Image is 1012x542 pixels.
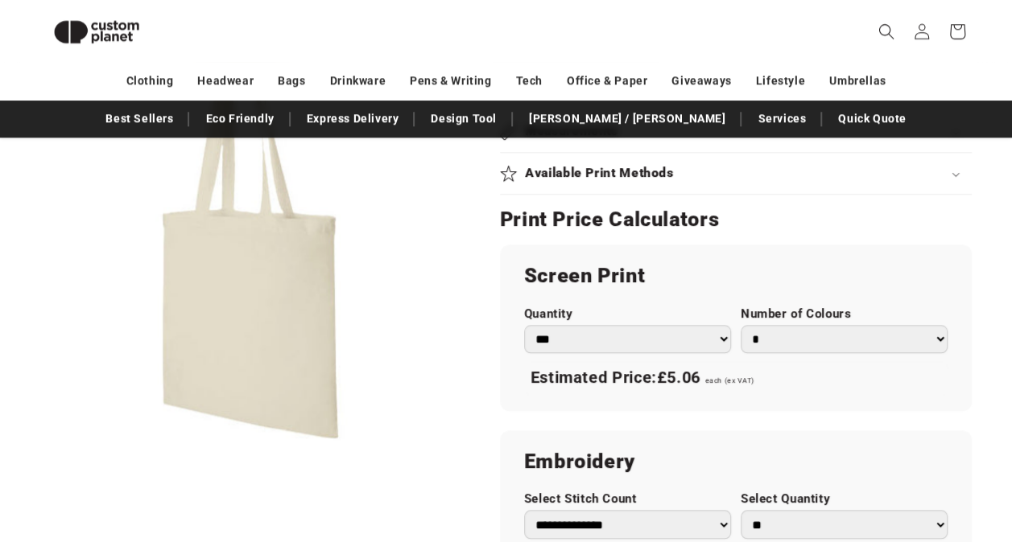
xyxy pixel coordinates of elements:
[524,449,948,474] h2: Embroidery
[197,105,282,133] a: Eco Friendly
[705,376,754,384] span: each (ex VAT)
[830,105,915,133] a: Quick Quote
[524,491,731,507] label: Select Stitch Count
[756,67,805,95] a: Lifestyle
[299,105,407,133] a: Express Delivery
[278,67,305,95] a: Bags
[743,368,1012,542] iframe: Chat Widget
[410,67,491,95] a: Pens & Writing
[829,67,886,95] a: Umbrellas
[500,153,972,194] summary: Available Print Methods
[869,14,904,49] summary: Search
[671,67,731,95] a: Giveaways
[97,105,181,133] a: Best Sellers
[567,67,647,95] a: Office & Paper
[524,263,948,289] h2: Screen Print
[741,491,948,507] label: Select Quantity
[126,67,174,95] a: Clothing
[524,361,948,395] div: Estimated Price:
[657,367,700,387] span: £5.06
[40,6,153,57] img: Custom Planet
[521,105,733,133] a: [PERSON_NAME] / [PERSON_NAME]
[525,165,674,182] h2: Available Print Methods
[40,24,460,443] media-gallery: Gallery Viewer
[330,67,386,95] a: Drinkware
[500,207,972,232] h2: Print Price Calculators
[741,306,948,322] label: Number of Colours
[524,306,731,322] label: Quantity
[750,105,814,133] a: Services
[197,67,254,95] a: Headwear
[515,67,542,95] a: Tech
[423,105,505,133] a: Design Tool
